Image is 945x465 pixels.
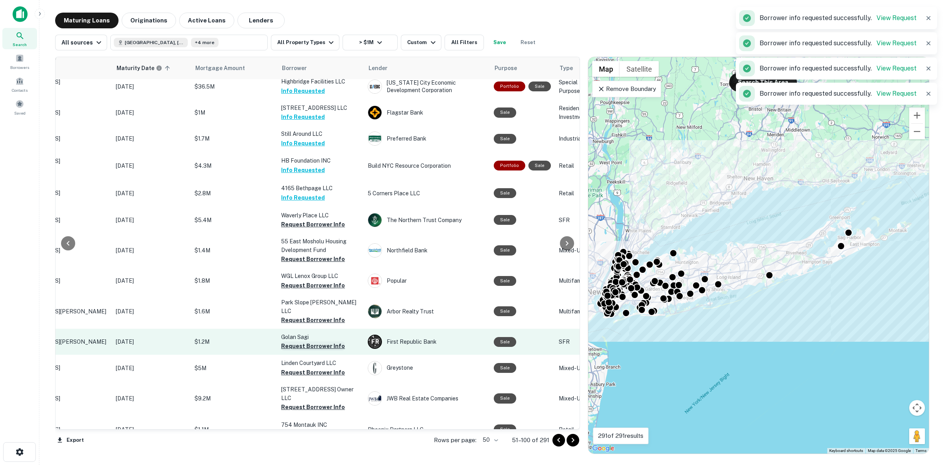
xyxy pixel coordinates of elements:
button: Request Borrower Info [281,220,345,229]
p: Multifamily [559,276,598,285]
p: 55 East Mosholu Housing Dvelopment Fund [281,237,360,254]
p: $1M [195,108,273,117]
p: $1.2M [195,337,273,346]
span: Saved [14,110,26,116]
p: Borrower info requested successfully. [760,39,917,48]
a: Contacts [2,74,37,95]
button: Request Borrower Info [281,368,345,377]
th: Lender [364,57,490,79]
button: All Filters [445,35,484,50]
div: Arbor Realty Trust [368,304,486,319]
button: Go to next page [567,434,579,446]
button: Export [55,434,86,446]
button: Active Loans [179,13,234,28]
p: Golan Sagi [281,333,360,341]
p: Rows per page: [434,435,476,445]
div: First Republic Bank [368,335,486,349]
p: Residential Investment [559,104,598,121]
div: Sale [494,188,516,198]
span: Contacts [12,87,28,93]
p: $2.8M [195,189,273,198]
div: [US_STATE] City Economic Development Corporation [368,79,486,93]
div: Sale [494,107,516,117]
button: Zoom out [909,124,925,139]
div: Sale [494,245,516,255]
p: Retail [559,189,598,198]
img: picture [368,274,382,287]
button: Originations [122,13,176,28]
span: Purpose [495,63,527,73]
p: 4165 Bethpage LLC [281,184,360,193]
p: Retail [559,161,598,170]
p: SFR [559,337,598,346]
p: [DATE] [116,394,187,403]
th: Borrower [277,57,364,79]
div: 0 0 [588,57,929,454]
p: Mixed-Use [559,246,598,255]
button: Request Borrower Info [281,315,345,325]
img: capitalize-icon.png [13,6,28,22]
button: All sources [55,35,107,50]
div: Northfield Bank [368,243,486,258]
p: Industrial [559,134,598,143]
img: picture [368,361,382,375]
p: [DATE] [116,425,187,434]
div: This is a portfolio loan with 2 properties [494,161,525,170]
span: +4 more [195,39,215,46]
p: WGL Lenox Group LLC [281,272,360,280]
button: Show street map [592,61,620,77]
img: picture [368,132,382,145]
div: Preferred Bank [368,132,486,146]
button: Info Requested [281,139,325,148]
p: [DATE] [116,134,187,143]
button: Zoom in [909,107,925,123]
span: Borrowers [10,64,29,70]
p: Linden Courtyard LLC [281,359,360,367]
a: Terms (opens in new tab) [915,448,926,453]
span: Lender [369,63,387,73]
p: $9.2M [195,394,273,403]
p: Park Slope [PERSON_NAME] LLC [281,298,360,315]
iframe: Chat Widget [906,402,945,440]
div: Sale [494,134,516,144]
p: [DATE] [116,108,187,117]
p: $5M [195,364,273,372]
a: View Request [876,14,917,22]
button: Maturing Loans [55,13,119,28]
button: Request Borrower Info [281,254,345,264]
p: Phoenix Partners LLC [368,425,486,434]
th: Maturity dates displayed may be estimated. Please contact the lender for the most accurate maturi... [112,57,191,79]
p: 291 of 291 results [598,431,643,441]
img: picture [368,392,382,405]
p: HB Foundation INC [281,156,360,165]
button: Custom [401,35,441,50]
p: $1.8M [195,276,273,285]
div: Sale [494,363,516,373]
p: Borrower info requested successfully. [760,13,917,23]
th: Mortgage Amount [191,57,277,79]
p: 5 Corners Place LLC [368,189,486,198]
button: Request Borrower Info [281,281,345,290]
a: Open this area in Google Maps (opens a new window) [590,443,616,454]
div: Sale [494,337,516,347]
span: Mortgage Amount [195,63,255,73]
p: $4.3M [195,161,273,170]
span: Borrower [282,63,307,73]
span: Maturity dates displayed may be estimated. Please contact the lender for the most accurate maturi... [117,64,172,72]
p: [STREET_ADDRESS] LLC [281,104,360,112]
button: Info Requested [281,112,325,122]
button: Save your search to get updates of matches that match your search criteria. [487,35,512,50]
span: [GEOGRAPHIC_DATA], [GEOGRAPHIC_DATA], [GEOGRAPHIC_DATA] [125,39,184,46]
a: View Request [876,90,917,97]
div: 50 [480,434,499,446]
p: Retail [559,425,598,434]
div: Sale [528,82,551,91]
div: This is a portfolio loan with 3 properties [494,82,525,91]
p: Multifamily [559,307,598,316]
p: $1.7M [195,134,273,143]
p: $1.1M [195,425,273,434]
div: All sources [61,38,104,47]
img: picture [368,106,382,119]
p: SFR [559,216,598,224]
